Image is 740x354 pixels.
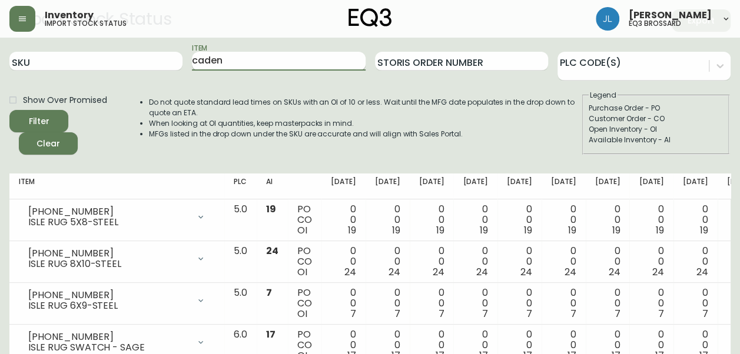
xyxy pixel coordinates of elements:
[589,135,723,145] div: Available Inventory - AI
[331,246,356,278] div: 0 0
[629,11,712,20] span: [PERSON_NAME]
[463,246,488,278] div: 0 0
[453,173,497,199] th: [DATE]
[23,94,107,106] span: Show Over Promised
[349,8,392,27] img: logo
[673,173,718,199] th: [DATE]
[497,173,542,199] th: [DATE]
[476,265,488,279] span: 24
[19,132,78,155] button: Clear
[614,307,620,320] span: 7
[612,223,620,237] span: 19
[28,206,189,217] div: [PHONE_NUMBER]
[344,265,356,279] span: 24
[28,290,189,300] div: [PHONE_NUMBER]
[45,20,127,27] h5: import stock status
[350,307,356,320] span: 7
[419,288,444,319] div: 0 0
[297,288,312,319] div: PO CO
[28,259,189,269] div: ISLE RUG 8X10-STEEL
[507,246,532,278] div: 0 0
[331,288,356,319] div: 0 0
[507,288,532,319] div: 0 0
[629,20,681,27] h5: eq3 brossard
[507,204,532,236] div: 0 0
[224,199,257,241] td: 5.0
[257,173,288,199] th: AI
[438,307,444,320] span: 7
[28,300,189,311] div: ISLE RUG 6X9-STEEL
[589,113,723,124] div: Customer Order - CO
[28,248,189,259] div: [PHONE_NUMBER]
[419,204,444,236] div: 0 0
[463,204,488,236] div: 0 0
[149,129,581,139] li: MFGs listed in the drop down under the SKU are accurate and will align with Sales Portal.
[595,288,620,319] div: 0 0
[392,223,400,237] span: 19
[629,173,673,199] th: [DATE]
[436,223,444,237] span: 19
[410,173,454,199] th: [DATE]
[639,288,664,319] div: 0 0
[683,288,708,319] div: 0 0
[9,110,68,132] button: Filter
[28,217,189,228] div: ISLE RUG 5X8-STEEL
[331,204,356,236] div: 0 0
[19,204,215,230] div: [PHONE_NUMBER]ISLE RUG 5X8-STEEL
[524,223,532,237] span: 19
[608,265,620,279] span: 24
[595,204,620,236] div: 0 0
[520,265,532,279] span: 24
[394,307,400,320] span: 7
[565,265,576,279] span: 24
[589,90,618,101] legend: Legend
[224,241,257,283] td: 5.0
[480,223,488,237] span: 19
[366,173,410,199] th: [DATE]
[297,246,312,278] div: PO CO
[463,288,488,319] div: 0 0
[266,202,276,216] span: 19
[224,173,257,199] th: PLC
[375,288,400,319] div: 0 0
[639,246,664,278] div: 0 0
[297,204,312,236] div: PO CO
[297,307,307,320] span: OI
[595,246,620,278] div: 0 0
[551,246,576,278] div: 0 0
[9,173,224,199] th: Item
[589,124,723,135] div: Open Inventory - OI
[266,244,278,258] span: 24
[28,342,189,353] div: ISLE RUG SWATCH - SAGE
[551,288,576,319] div: 0 0
[375,204,400,236] div: 0 0
[683,246,708,278] div: 0 0
[266,286,272,299] span: 7
[419,246,444,278] div: 0 0
[482,307,488,320] span: 7
[586,173,630,199] th: [DATE]
[432,265,444,279] span: 24
[526,307,532,320] span: 7
[149,97,581,118] li: Do not quote standard lead times on SKUs with an OI of 10 or less. Wait until the MFG date popula...
[589,103,723,113] div: Purchase Order - PO
[652,265,664,279] span: 24
[375,246,400,278] div: 0 0
[656,223,664,237] span: 19
[19,288,215,313] div: [PHONE_NUMBER]ISLE RUG 6X9-STEEL
[683,204,708,236] div: 0 0
[542,173,586,199] th: [DATE]
[696,265,708,279] span: 24
[348,223,356,237] span: 19
[639,204,664,236] div: 0 0
[297,265,307,279] span: OI
[28,136,68,151] span: Clear
[568,223,576,237] span: 19
[658,307,664,320] span: 7
[551,204,576,236] div: 0 0
[321,173,366,199] th: [DATE]
[700,223,708,237] span: 19
[149,118,581,129] li: When looking at OI quantities, keep masterpacks in mind.
[266,328,276,341] span: 17
[702,307,708,320] span: 7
